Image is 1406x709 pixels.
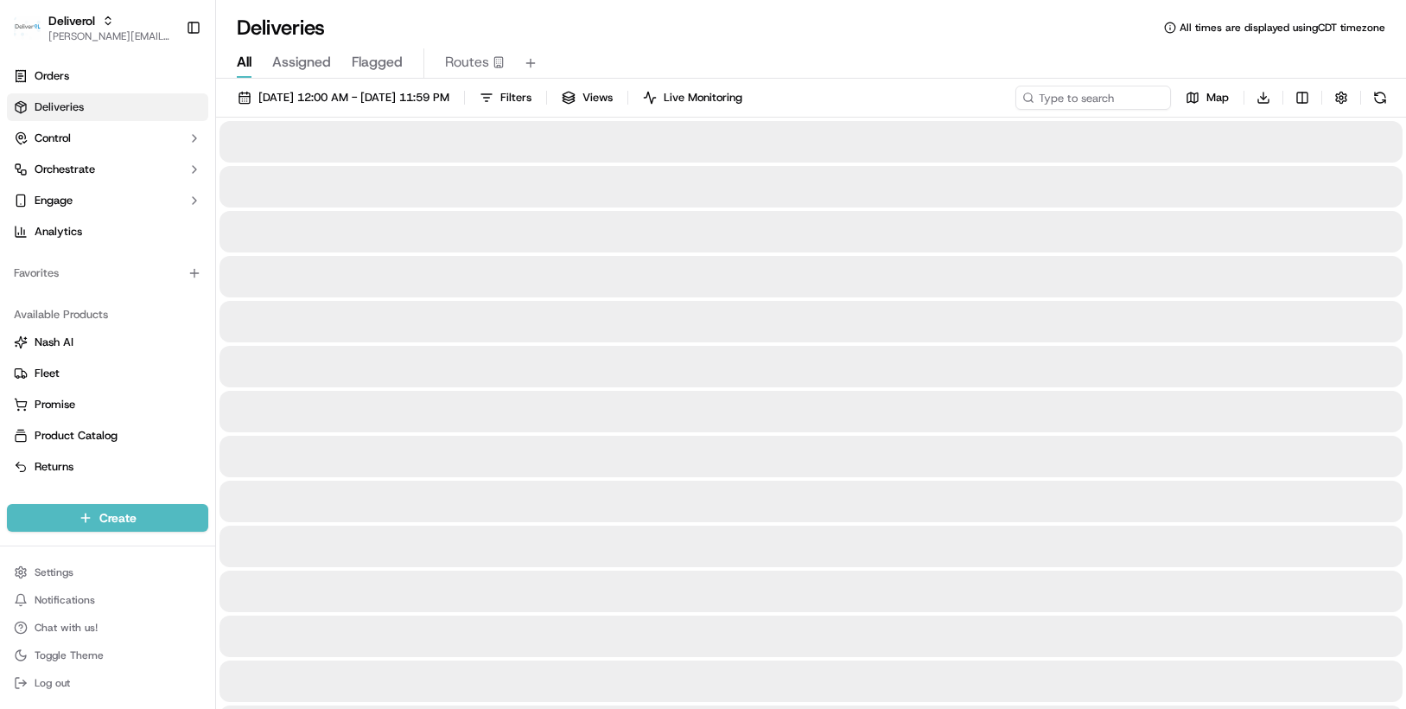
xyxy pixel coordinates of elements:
a: Promise [14,397,201,412]
button: Promise [7,391,208,418]
button: Returns [7,453,208,481]
button: Deliverol [48,12,95,29]
button: Orchestrate [7,156,208,183]
a: Product Catalog [14,428,201,444]
span: Create [99,509,137,527]
span: Filters [500,90,531,105]
span: All times are displayed using CDT timezone [1180,21,1385,35]
span: Notifications [35,593,95,607]
button: Refresh [1368,86,1392,110]
span: Promise [35,397,75,412]
span: Returns [35,459,73,475]
img: Deliverol [14,16,41,40]
button: Toggle Theme [7,643,208,667]
span: Routes [445,52,489,73]
span: Chat with us! [35,621,98,635]
button: Live Monitoring [635,86,750,110]
button: Settings [7,560,208,584]
span: Orchestrate [35,162,95,177]
span: Control [35,131,71,146]
a: Returns [14,459,201,475]
input: Type to search [1015,86,1171,110]
a: Nash AI [14,335,201,350]
span: Log out [35,676,70,690]
span: Analytics [35,224,82,240]
span: Product Catalog [35,428,118,444]
div: Favorites [7,259,208,287]
a: Orders [7,62,208,90]
button: [PERSON_NAME][EMAIL_ADDRESS][PERSON_NAME][DOMAIN_NAME] [48,29,172,43]
span: Settings [35,565,73,579]
span: Engage [35,193,73,208]
span: Live Monitoring [664,90,742,105]
button: Engage [7,187,208,214]
span: Orders [35,68,69,84]
h1: Deliveries [237,14,325,42]
button: Fleet [7,360,208,387]
button: Map [1178,86,1237,110]
span: [DATE] 12:00 AM - [DATE] 11:59 PM [258,90,449,105]
span: Views [582,90,613,105]
div: Available Products [7,301,208,329]
a: Fleet [14,366,201,381]
span: Toggle Theme [35,648,104,662]
button: [DATE] 12:00 AM - [DATE] 11:59 PM [230,86,457,110]
button: Create [7,504,208,532]
button: DeliverolDeliverol[PERSON_NAME][EMAIL_ADDRESS][PERSON_NAME][DOMAIN_NAME] [7,7,179,48]
span: Fleet [35,366,60,381]
button: Filters [472,86,539,110]
span: Deliveries [35,99,84,115]
button: Control [7,125,208,152]
span: All [237,52,251,73]
button: Nash AI [7,329,208,356]
button: Product Catalog [7,422,208,450]
a: Analytics [7,218,208,246]
button: Views [554,86,620,110]
span: Map [1206,90,1229,105]
button: Chat with us! [7,616,208,640]
span: Nash AI [35,335,73,350]
button: Notifications [7,588,208,612]
span: Assigned [272,52,331,73]
span: Flagged [352,52,403,73]
button: Log out [7,671,208,695]
a: Deliveries [7,93,208,121]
